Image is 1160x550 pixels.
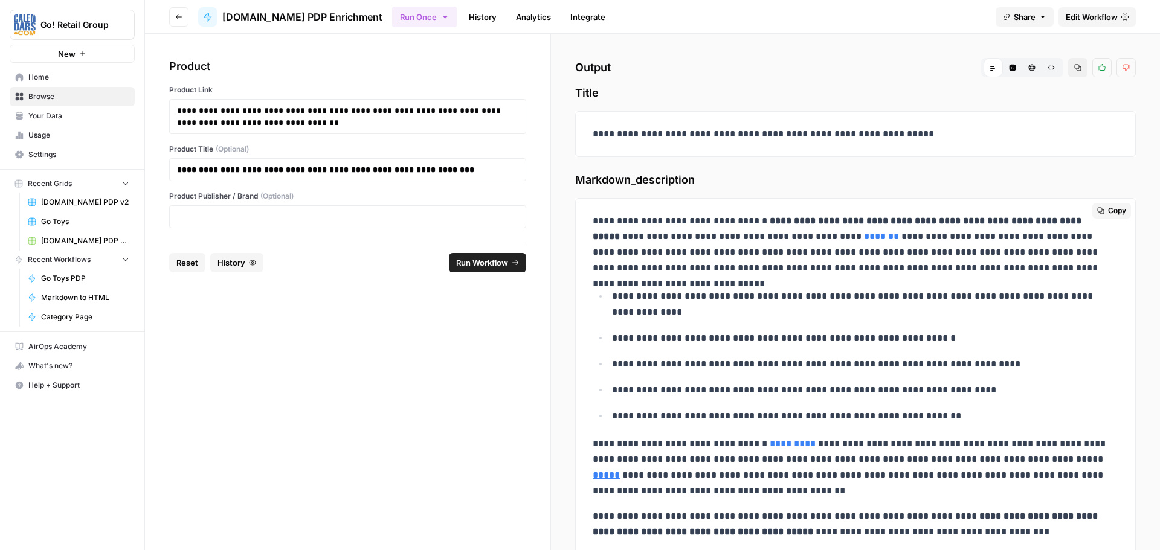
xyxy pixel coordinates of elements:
[169,191,526,202] label: Product Publisher / Brand
[10,376,135,395] button: Help + Support
[449,253,526,272] button: Run Workflow
[216,144,249,155] span: (Optional)
[10,68,135,87] a: Home
[10,106,135,126] a: Your Data
[41,216,129,227] span: Go Toys
[10,174,135,193] button: Recent Grids
[509,7,558,27] a: Analytics
[10,87,135,106] a: Browse
[169,144,526,155] label: Product Title
[14,14,36,36] img: Go! Retail Group Logo
[169,85,526,95] label: Product Link
[41,235,129,246] span: [DOMAIN_NAME] PDP Enrichment Grid
[462,7,504,27] a: History
[575,58,1136,77] h2: Output
[1014,11,1036,23] span: Share
[28,178,72,189] span: Recent Grids
[1066,11,1118,23] span: Edit Workflow
[10,10,135,40] button: Workspace: Go! Retail Group
[10,356,135,376] button: What's new?
[210,253,263,272] button: History
[169,253,205,272] button: Reset
[22,288,135,307] a: Markdown to HTML
[563,7,613,27] a: Integrate
[10,126,135,145] a: Usage
[41,292,129,303] span: Markdown to HTML
[996,7,1054,27] button: Share
[40,19,114,31] span: Go! Retail Group
[22,307,135,327] a: Category Page
[28,254,91,265] span: Recent Workflows
[41,197,129,208] span: [DOMAIN_NAME] PDP v2
[1058,7,1136,27] a: Edit Workflow
[22,212,135,231] a: Go Toys
[176,257,198,269] span: Reset
[28,110,129,121] span: Your Data
[28,130,129,141] span: Usage
[22,231,135,251] a: [DOMAIN_NAME] PDP Enrichment Grid
[10,337,135,356] a: AirOps Academy
[10,251,135,269] button: Recent Workflows
[169,58,526,75] div: Product
[10,357,134,375] div: What's new?
[22,193,135,212] a: [DOMAIN_NAME] PDP v2
[41,312,129,322] span: Category Page
[456,257,508,269] span: Run Workflow
[28,149,129,160] span: Settings
[10,45,135,63] button: New
[575,85,1136,101] span: Title
[1108,205,1126,216] span: Copy
[41,273,129,284] span: Go Toys PDP
[10,145,135,164] a: Settings
[222,10,382,24] span: [DOMAIN_NAME] PDP Enrichment
[1092,203,1131,219] button: Copy
[28,341,129,352] span: AirOps Academy
[28,91,129,102] span: Browse
[260,191,294,202] span: (Optional)
[198,7,382,27] a: [DOMAIN_NAME] PDP Enrichment
[28,380,129,391] span: Help + Support
[392,7,457,27] button: Run Once
[22,269,135,288] a: Go Toys PDP
[575,171,1136,188] span: Markdown_description
[217,257,245,269] span: History
[58,48,76,60] span: New
[28,72,129,83] span: Home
